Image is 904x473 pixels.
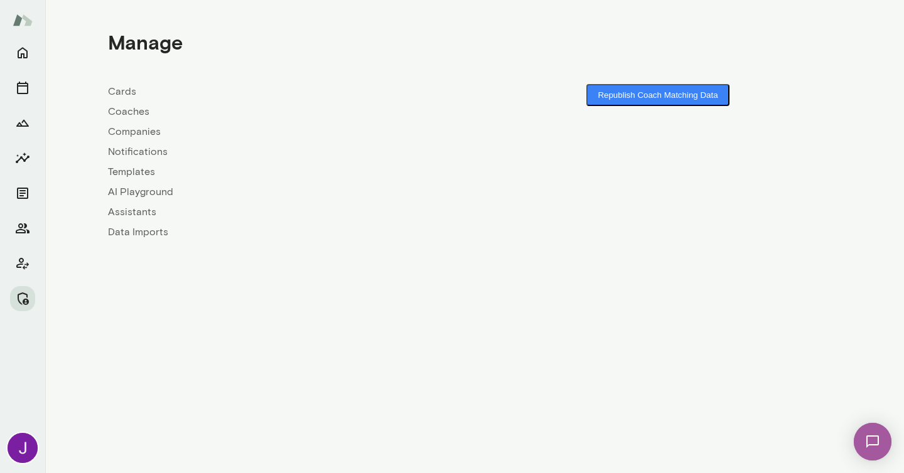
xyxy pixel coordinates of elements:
button: Manage [10,286,35,311]
button: Sessions [10,75,35,100]
button: Documents [10,181,35,206]
a: AI Playground [108,184,475,199]
button: Growth Plan [10,110,35,136]
a: Coaches [108,104,475,119]
img: Mento [13,8,33,32]
button: Republish Coach Matching Data [586,84,729,106]
h4: Manage [108,30,183,54]
button: Insights [10,146,35,171]
button: Client app [10,251,35,276]
a: Notifications [108,144,475,159]
a: Templates [108,164,475,179]
a: Companies [108,124,475,139]
button: Home [10,40,35,65]
a: Assistants [108,205,475,220]
button: Members [10,216,35,241]
a: Data Imports [108,225,475,240]
img: Jocelyn Grodin [8,433,38,463]
a: Cards [108,84,475,99]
